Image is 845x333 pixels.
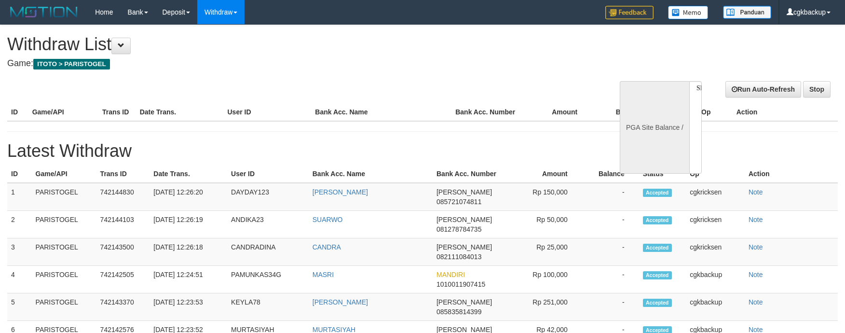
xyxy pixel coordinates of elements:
td: [DATE] 12:26:19 [150,211,227,238]
span: [PERSON_NAME] [436,298,492,306]
th: Amount [515,165,582,183]
td: Rp 25,000 [515,238,582,266]
th: Trans ID [98,103,136,121]
td: PARISTOGEL [32,211,96,238]
div: PGA Site Balance / [620,81,689,174]
td: - [582,183,639,211]
td: Rp 150,000 [515,183,582,211]
th: ID [7,103,28,121]
td: ANDIKA23 [227,211,309,238]
a: Note [749,298,763,306]
td: cgkbackup [686,266,745,293]
span: [PERSON_NAME] [436,216,492,223]
span: Accepted [643,244,672,252]
th: Amount [522,103,592,121]
a: [PERSON_NAME] [313,188,368,196]
span: MANDIRI [436,271,465,278]
td: 742144830 [96,183,150,211]
td: PARISTOGEL [32,238,96,266]
a: SUARWO [313,216,343,223]
span: 081278784735 [436,225,481,233]
span: 085721074811 [436,198,481,206]
td: 742143500 [96,238,150,266]
td: 742142505 [96,266,150,293]
th: Op [686,165,745,183]
td: 742143370 [96,293,150,321]
a: Note [749,243,763,251]
h1: Withdraw List [7,35,554,54]
th: Action [745,165,838,183]
a: Note [749,188,763,196]
td: 2 [7,211,32,238]
td: 1 [7,183,32,211]
a: Note [749,271,763,278]
td: PARISTOGEL [32,183,96,211]
th: User ID [224,103,312,121]
td: Rp 50,000 [515,211,582,238]
td: DAYDAY123 [227,183,309,211]
td: 3 [7,238,32,266]
th: Balance [582,165,639,183]
a: Run Auto-Refresh [725,81,801,97]
span: [PERSON_NAME] [436,188,492,196]
a: MASRI [313,271,334,278]
td: PARISTOGEL [32,293,96,321]
td: CANDRADINA [227,238,309,266]
td: [DATE] 12:23:53 [150,293,227,321]
th: Bank Acc. Name [311,103,451,121]
h1: Latest Withdraw [7,141,838,161]
span: [PERSON_NAME] [436,243,492,251]
td: Rp 100,000 [515,266,582,293]
th: Date Trans. [150,165,227,183]
th: Bank Acc. Number [433,165,515,183]
td: - [582,266,639,293]
a: Stop [803,81,831,97]
td: 5 [7,293,32,321]
h4: Game: [7,59,554,69]
td: Rp 251,000 [515,293,582,321]
td: PARISTOGEL [32,266,96,293]
a: [PERSON_NAME] [313,298,368,306]
span: Accepted [643,216,672,224]
img: panduan.png [723,6,771,19]
td: 742144103 [96,211,150,238]
img: Button%20Memo.svg [668,6,709,19]
span: 085835814399 [436,308,481,316]
td: cgkricksen [686,211,745,238]
th: Bank Acc. Number [451,103,521,121]
span: 1010011907415 [436,280,485,288]
td: cgkricksen [686,183,745,211]
td: cgkricksen [686,238,745,266]
th: Status [639,165,686,183]
td: cgkbackup [686,293,745,321]
a: CANDRA [313,243,341,251]
img: Feedback.jpg [605,6,654,19]
span: Accepted [643,271,672,279]
td: [DATE] 12:24:51 [150,266,227,293]
span: ITOTO > PARISTOGEL [33,59,110,69]
span: Accepted [643,299,672,307]
td: 4 [7,266,32,293]
a: Note [749,216,763,223]
th: Game/API [28,103,98,121]
th: Date Trans. [136,103,224,121]
th: Balance [592,103,656,121]
th: User ID [227,165,309,183]
th: Game/API [32,165,96,183]
th: Action [733,103,838,121]
td: [DATE] 12:26:20 [150,183,227,211]
td: KEYLA78 [227,293,309,321]
td: - [582,211,639,238]
span: Accepted [643,189,672,197]
th: Trans ID [96,165,150,183]
span: 082111084013 [436,253,481,261]
td: [DATE] 12:26:18 [150,238,227,266]
th: Op [697,103,733,121]
th: Bank Acc. Name [309,165,433,183]
td: - [582,293,639,321]
th: ID [7,165,32,183]
img: MOTION_logo.png [7,5,81,19]
td: - [582,238,639,266]
td: PAMUNKAS34G [227,266,309,293]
